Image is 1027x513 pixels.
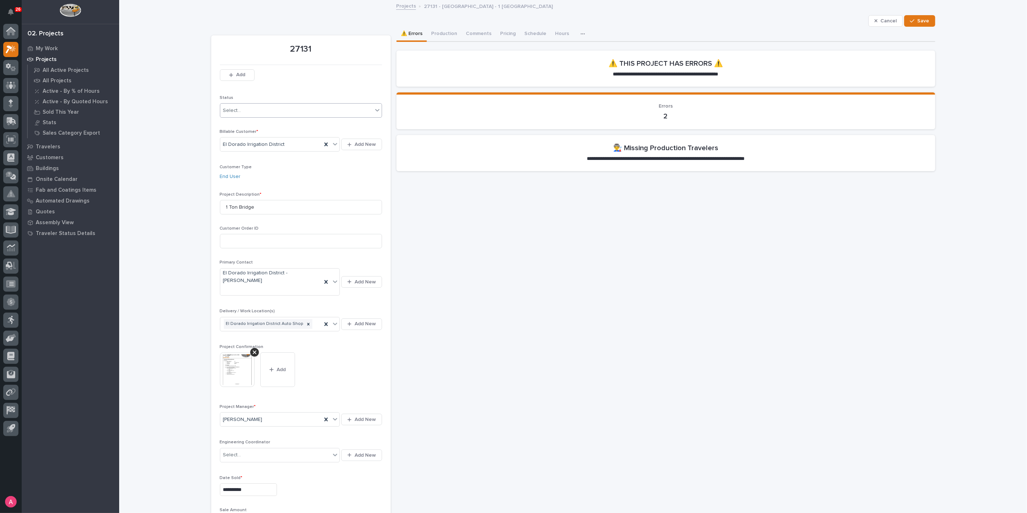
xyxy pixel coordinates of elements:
button: Notifications [3,4,18,19]
a: Traveler Status Details [22,228,119,239]
h2: 👨‍🏭 Missing Production Travelers [613,144,718,152]
p: Onsite Calendar [36,176,78,183]
a: Automated Drawings [22,195,119,206]
span: El Dorado Irrigation District - [PERSON_NAME] [223,269,319,284]
p: Assembly View [36,219,74,226]
a: All Active Projects [28,65,119,75]
a: Active - By % of Hours [28,86,119,96]
button: Save [904,15,935,27]
a: All Projects [28,75,119,86]
img: Workspace Logo [60,4,81,17]
a: End User [220,173,241,181]
span: Delivery / Work Location(s) [220,309,275,313]
a: Buildings [22,163,119,174]
a: Sales Category Export [28,128,119,138]
p: Active - By % of Hours [43,88,100,95]
span: Add New [355,141,376,148]
button: ⚠️ Errors [396,27,427,42]
span: Billable Customer [220,130,259,134]
div: Select... [223,451,241,459]
span: Errors [659,104,673,109]
span: Date Sold [220,476,243,480]
span: [PERSON_NAME] [223,416,263,423]
a: Projects [22,54,119,65]
p: 2 [405,112,927,121]
a: Onsite Calendar [22,174,119,184]
span: Engineering Coordinator [220,440,270,444]
a: Customers [22,152,119,163]
div: Select... [223,107,241,114]
span: Add New [355,279,376,285]
div: El Dorado Irrigation District Auto Shop [224,319,304,329]
button: Production [427,27,461,42]
span: Project Description [220,192,262,197]
button: Cancel [868,15,903,27]
p: Stats [43,119,56,126]
span: Project Confirmation [220,345,264,349]
span: Project Manager [220,405,256,409]
p: Traveler Status Details [36,230,95,237]
p: 27131 [220,44,382,55]
h2: ⚠️ THIS PROJECT HAS ERRORS ⚠️ [608,59,723,68]
span: Customer Type [220,165,252,169]
p: Sold This Year [43,109,79,116]
p: 27131 - [GEOGRAPHIC_DATA] - 1 [GEOGRAPHIC_DATA] [424,2,553,10]
a: Quotes [22,206,119,217]
a: Sold This Year [28,107,119,117]
button: Schedule [520,27,551,42]
span: Add [277,366,286,373]
span: Status [220,96,234,100]
p: Automated Drawings [36,198,90,204]
a: Assembly View [22,217,119,228]
div: Notifications26 [9,9,18,20]
p: 26 [16,7,21,12]
button: users-avatar [3,494,18,509]
p: My Work [36,45,58,52]
span: Cancel [880,18,897,24]
span: Customer Order ID [220,226,259,231]
button: Pricing [496,27,520,42]
p: Quotes [36,209,55,215]
button: Add New [341,318,382,330]
span: Add [236,71,245,78]
button: Add [260,352,295,387]
span: El Dorado Irrigation District [223,141,285,148]
p: Projects [36,56,57,63]
p: Active - By Quoted Hours [43,99,108,105]
div: 02. Projects [27,30,64,38]
button: Add New [341,139,382,150]
a: Fab and Coatings Items [22,184,119,195]
p: All Active Projects [43,67,89,74]
span: Sale Amount [220,508,247,512]
p: Buildings [36,165,59,172]
span: Save [918,18,929,24]
p: All Projects [43,78,71,84]
a: Stats [28,117,119,127]
button: Add [220,69,255,81]
a: My Work [22,43,119,54]
button: Add New [341,276,382,288]
a: Active - By Quoted Hours [28,96,119,106]
a: Projects [396,1,416,10]
button: Add New [341,414,382,425]
span: Add New [355,321,376,327]
button: Hours [551,27,573,42]
p: Customers [36,155,64,161]
button: Add New [341,449,382,461]
p: Travelers [36,144,60,150]
p: Sales Category Export [43,130,100,136]
button: Comments [461,27,496,42]
span: Add New [355,452,376,458]
span: Primary Contact [220,260,253,265]
a: Travelers [22,141,119,152]
p: Fab and Coatings Items [36,187,96,194]
span: Add New [355,416,376,423]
